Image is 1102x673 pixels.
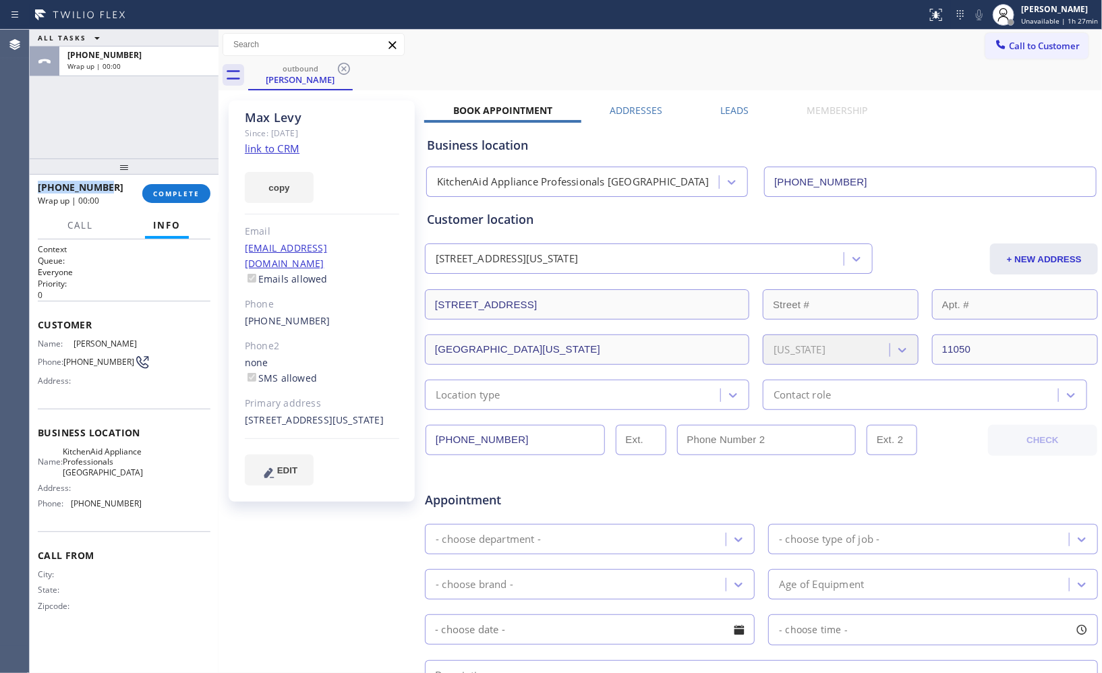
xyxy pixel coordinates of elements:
h1: Context [38,243,210,255]
span: Call [67,219,93,231]
span: Name: [38,339,74,349]
div: Max Levy [245,110,399,125]
span: Address: [38,376,74,386]
button: copy [245,172,314,203]
span: City: [38,569,74,579]
div: none [245,355,399,386]
div: Business location [427,136,1096,154]
span: [PHONE_NUMBER] [63,357,134,367]
span: Call From [38,549,210,562]
div: - choose department - [436,531,541,547]
span: Unavailable | 1h 27min [1021,16,1098,26]
span: Appointment [425,491,647,509]
span: Wrap up | 00:00 [67,61,121,71]
input: Phone Number [764,167,1097,197]
input: Search [223,34,404,55]
span: [PERSON_NAME] [74,339,141,349]
button: Call to Customer [985,33,1089,59]
label: SMS allowed [245,372,317,384]
div: Phone [245,297,399,312]
div: outbound [250,63,351,74]
p: Everyone [38,266,210,278]
span: [PHONE_NUMBER] [67,49,142,61]
input: Ext. 2 [867,425,917,455]
button: Info [145,212,189,239]
h2: Queue: [38,255,210,266]
input: Phone Number [426,425,605,455]
button: CHECK [988,425,1098,456]
button: + NEW ADDRESS [990,243,1098,274]
div: KitchenAid Appliance Professionals [GEOGRAPHIC_DATA] [437,175,709,190]
div: Location type [436,387,500,403]
span: Address: [38,483,74,493]
div: Contact role [774,387,831,403]
label: Addresses [610,104,663,117]
input: Street # [763,289,919,320]
input: - choose date - [425,614,755,645]
div: [PERSON_NAME] [250,74,351,86]
button: EDIT [245,455,314,486]
input: City [425,334,749,365]
span: Business location [38,426,210,439]
input: Phone Number 2 [677,425,857,455]
button: Mute [970,5,989,24]
h2: Priority: [38,278,210,289]
span: Call to Customer [1009,40,1080,52]
span: Phone: [38,357,63,367]
span: Name: [38,457,63,467]
div: Primary address [245,396,399,411]
span: EDIT [277,465,297,475]
div: Since: [DATE] [245,125,399,141]
a: [PHONE_NUMBER] [245,314,330,327]
span: KitchenAid Appliance Professionals [GEOGRAPHIC_DATA] [63,446,143,477]
div: Phone2 [245,339,399,354]
label: Book Appointment [453,104,552,117]
div: Max Levy [250,60,351,89]
span: Wrap up | 00:00 [38,195,99,206]
div: Age of Equipment [779,577,864,592]
input: SMS allowed [248,373,256,382]
input: Ext. [616,425,666,455]
input: Emails allowed [248,274,256,283]
span: Phone: [38,498,71,508]
div: [PERSON_NAME] [1021,3,1098,15]
button: ALL TASKS [30,30,113,46]
input: ZIP [932,334,1099,365]
span: Zipcode: [38,601,74,611]
div: [STREET_ADDRESS][US_STATE] [245,413,399,428]
div: Email [245,224,399,239]
div: - choose type of job - [779,531,879,547]
button: COMPLETE [142,184,210,203]
a: link to CRM [245,142,299,155]
div: - choose brand - [436,577,513,592]
span: - choose time - [779,623,848,636]
input: Address [425,289,749,320]
span: [PHONE_NUMBER] [71,498,142,508]
span: COMPLETE [153,189,200,198]
label: Emails allowed [245,272,328,285]
span: Customer [38,318,210,331]
label: Leads [721,104,749,117]
a: [EMAIL_ADDRESS][DOMAIN_NAME] [245,241,327,270]
span: [PHONE_NUMBER] [38,181,123,194]
p: 0 [38,289,210,301]
button: Call [59,212,101,239]
div: Customer location [427,210,1096,229]
span: State: [38,585,74,595]
span: Info [153,219,181,231]
span: ALL TASKS [38,33,86,42]
input: Apt. # [932,289,1099,320]
div: [STREET_ADDRESS][US_STATE] [436,252,578,267]
label: Membership [807,104,867,117]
